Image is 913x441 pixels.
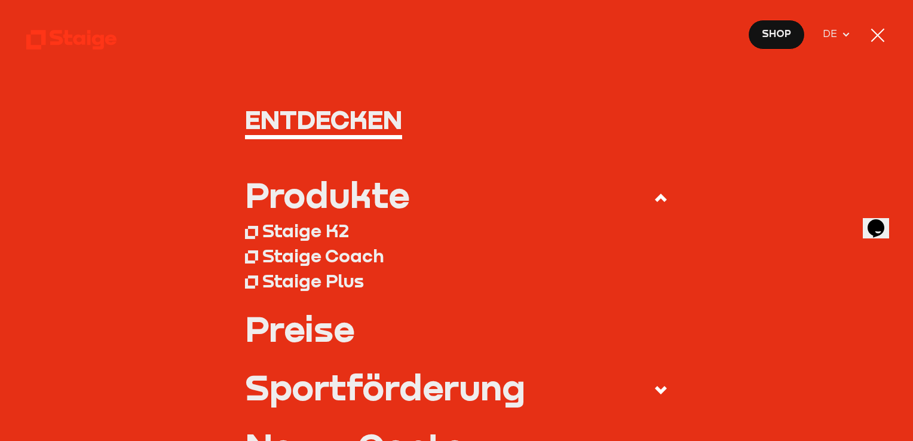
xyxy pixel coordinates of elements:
a: Staige Coach [245,243,668,268]
a: Shop [748,20,805,50]
div: Staige Coach [262,244,384,267]
span: DE [823,26,841,42]
a: Staige Plus [245,268,668,293]
a: Preise [245,311,668,346]
div: Staige Plus [262,269,364,292]
span: Shop [762,26,791,42]
div: Produkte [245,177,409,212]
iframe: chat widget [863,203,901,238]
a: Staige K2 [245,218,668,243]
div: Staige K2 [262,219,349,241]
div: Sportförderung [245,369,525,405]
